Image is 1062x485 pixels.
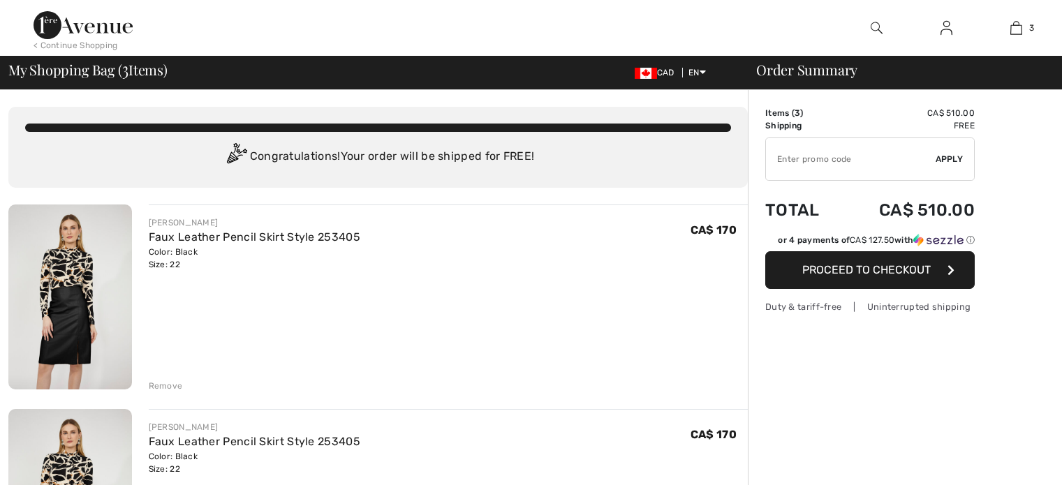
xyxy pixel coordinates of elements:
[765,251,975,289] button: Proceed to Checkout
[222,143,250,171] img: Congratulation2.svg
[982,20,1050,36] a: 3
[149,435,360,448] a: Faux Leather Pencil Skirt Style 253405
[766,138,936,180] input: Promo code
[765,234,975,251] div: or 4 payments ofCA$ 127.50withSezzle Click to learn more about Sezzle
[765,186,841,234] td: Total
[149,380,183,392] div: Remove
[1010,20,1022,36] img: My Bag
[149,246,360,271] div: Color: Black Size: 22
[913,234,964,246] img: Sezzle
[635,68,680,77] span: CAD
[688,68,706,77] span: EN
[936,153,964,165] span: Apply
[929,20,964,37] a: Sign In
[34,11,133,39] img: 1ère Avenue
[850,235,894,245] span: CA$ 127.50
[795,108,800,118] span: 3
[149,450,360,475] div: Color: Black Size: 22
[841,107,975,119] td: CA$ 510.00
[149,216,360,229] div: [PERSON_NAME]
[691,428,737,441] span: CA$ 170
[802,263,931,276] span: Proceed to Checkout
[149,421,360,433] div: [PERSON_NAME]
[871,20,883,36] img: search the website
[8,204,132,389] img: Faux Leather Pencil Skirt Style 253405
[765,119,841,132] td: Shipping
[34,39,118,52] div: < Continue Shopping
[941,20,952,36] img: My Info
[841,119,975,132] td: Free
[691,223,737,237] span: CA$ 170
[841,186,975,234] td: CA$ 510.00
[8,63,168,77] span: My Shopping Bag ( Items)
[765,300,975,313] div: Duty & tariff-free | Uninterrupted shipping
[149,230,360,244] a: Faux Leather Pencil Skirt Style 253405
[1029,22,1034,34] span: 3
[778,234,975,246] div: or 4 payments of with
[25,143,731,171] div: Congratulations! Your order will be shipped for FREE!
[739,63,1054,77] div: Order Summary
[122,59,128,77] span: 3
[635,68,657,79] img: Canadian Dollar
[765,107,841,119] td: Items ( )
